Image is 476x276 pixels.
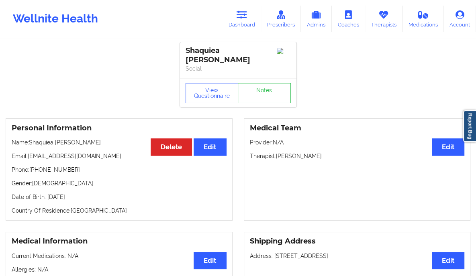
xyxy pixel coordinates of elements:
a: Admins [300,6,332,32]
p: Therapist: [PERSON_NAME] [250,152,465,160]
button: Edit [194,138,226,156]
button: Edit [432,252,464,269]
a: Prescribers [261,6,301,32]
a: Account [443,6,476,32]
p: Allergies: N/A [12,266,227,274]
p: Gender: [DEMOGRAPHIC_DATA] [12,179,227,187]
a: Therapists [365,6,402,32]
h3: Shipping Address [250,237,465,246]
p: Phone: [PHONE_NUMBER] [12,166,227,174]
button: View Questionnaire [186,83,239,103]
h3: Personal Information [12,124,227,133]
p: Current Medications: N/A [12,252,227,260]
a: Notes [238,83,291,103]
p: Date of Birth: [DATE] [12,193,227,201]
p: Country Of Residence: [GEOGRAPHIC_DATA] [12,207,227,215]
p: Name: Shaquiea [PERSON_NAME] [12,138,227,146]
p: Address: [STREET_ADDRESS] [250,252,465,260]
a: Dashboard [223,6,261,32]
p: Email: [EMAIL_ADDRESS][DOMAIN_NAME] [12,152,227,160]
a: Medications [402,6,444,32]
a: Coaches [332,6,365,32]
a: Report Bug [463,110,476,142]
p: Provider: N/A [250,138,465,146]
button: Edit [432,138,464,156]
p: Social [186,65,291,73]
img: Image%2Fplaceholer-image.png [277,48,291,54]
h3: Medical Information [12,237,227,246]
div: Shaquiea [PERSON_NAME] [186,46,291,65]
h3: Medical Team [250,124,465,133]
button: Edit [194,252,226,269]
button: Delete [151,138,192,156]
